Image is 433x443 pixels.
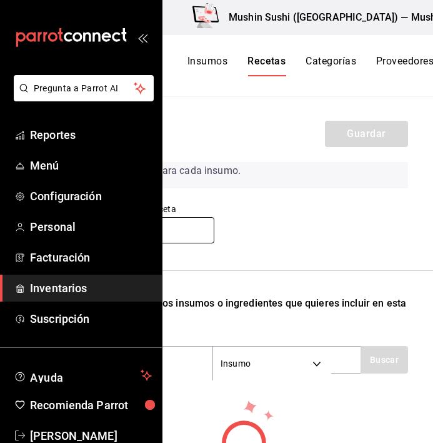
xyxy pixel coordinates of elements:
[247,55,286,76] button: Recetas
[30,188,152,205] span: Configuración
[306,55,356,76] button: Categorías
[87,296,408,326] div: Busca y agrega los insumos o ingredientes que quieres incluir en esta receta
[30,126,152,143] span: Reportes
[30,218,152,235] span: Personal
[137,33,147,43] button: open_drawer_menu
[187,55,227,76] button: Insumos
[30,280,152,297] span: Inventarios
[30,157,152,174] span: Menú
[30,310,152,327] span: Suscripción
[14,75,154,101] button: Pregunta a Parrot AI
[30,397,152,414] span: Recomienda Parrot
[34,82,134,95] span: Pregunta a Parrot AI
[30,249,152,266] span: Facturación
[213,347,331,380] div: Insumo
[30,368,136,383] span: Ayuda
[9,91,154,104] a: Pregunta a Parrot AI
